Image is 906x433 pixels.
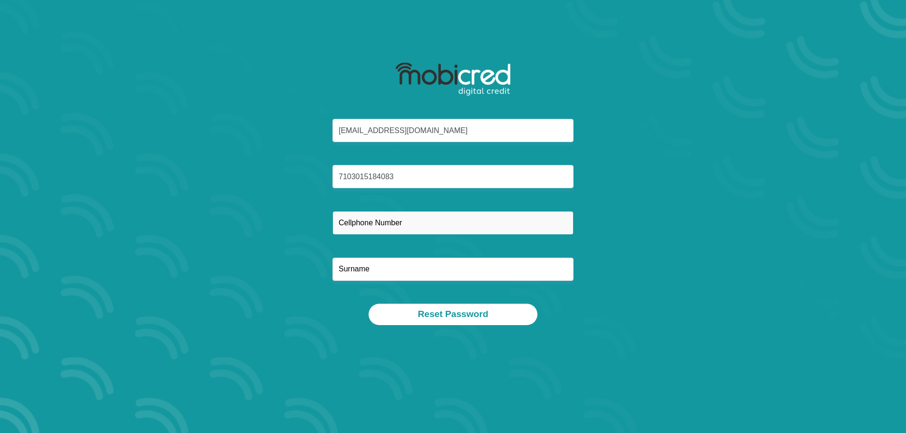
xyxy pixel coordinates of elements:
input: ID Number [332,165,574,188]
input: Email [332,119,574,142]
button: Reset Password [369,304,537,325]
input: Cellphone Number [332,211,574,234]
img: mobicred logo [396,63,510,96]
input: Surname [332,258,574,281]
